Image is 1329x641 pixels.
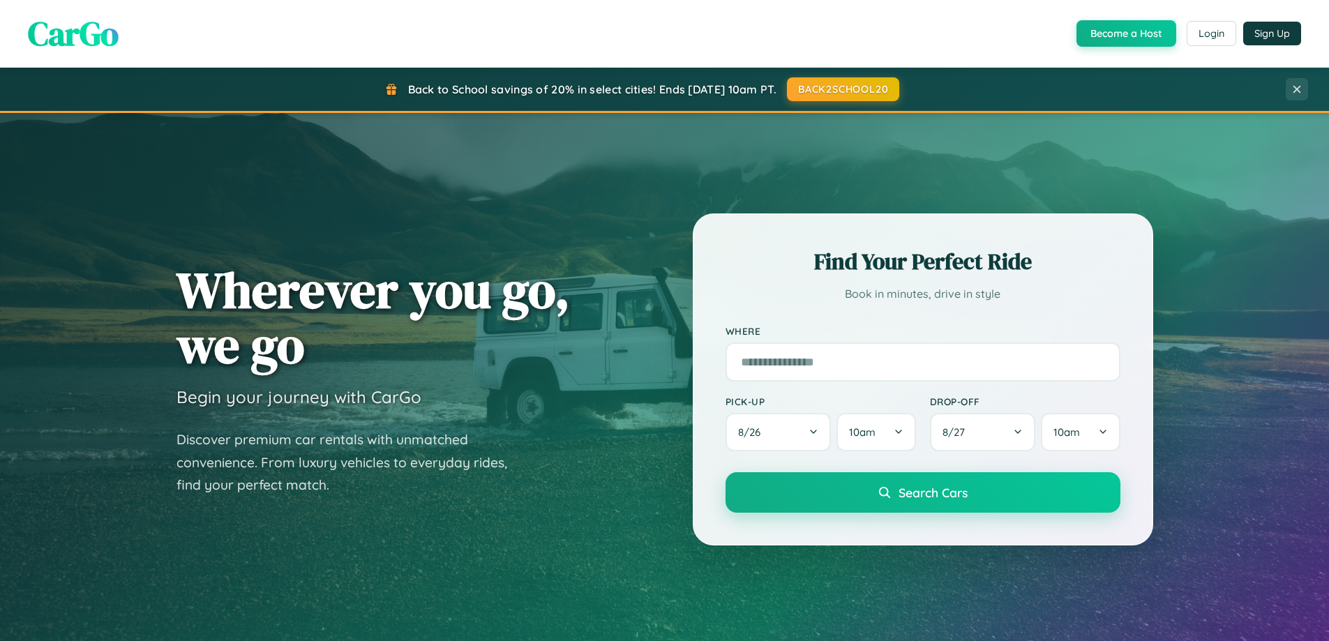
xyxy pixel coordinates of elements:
label: Pick-up [726,395,916,407]
span: Search Cars [899,485,968,500]
p: Book in minutes, drive in style [726,284,1120,304]
h3: Begin your journey with CarGo [177,386,421,407]
button: Login [1187,21,1236,46]
span: 8 / 26 [738,425,767,439]
button: 8/27 [930,413,1036,451]
span: Back to School savings of 20% in select cities! Ends [DATE] 10am PT. [408,82,776,96]
button: Become a Host [1076,20,1176,47]
h1: Wherever you go, we go [177,262,570,372]
span: 10am [849,425,876,439]
button: 10am [836,413,915,451]
span: 8 / 27 [943,425,972,439]
label: Where [726,325,1120,337]
button: 10am [1041,413,1120,451]
label: Drop-off [930,395,1120,407]
h2: Find Your Perfect Ride [726,246,1120,277]
span: CarGo [28,10,119,56]
button: Search Cars [726,472,1120,513]
button: BACK2SCHOOL20 [787,77,899,101]
button: Sign Up [1243,22,1301,45]
span: 10am [1053,425,1080,439]
p: Discover premium car rentals with unmatched convenience. From luxury vehicles to everyday rides, ... [177,428,525,497]
button: 8/26 [726,413,832,451]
